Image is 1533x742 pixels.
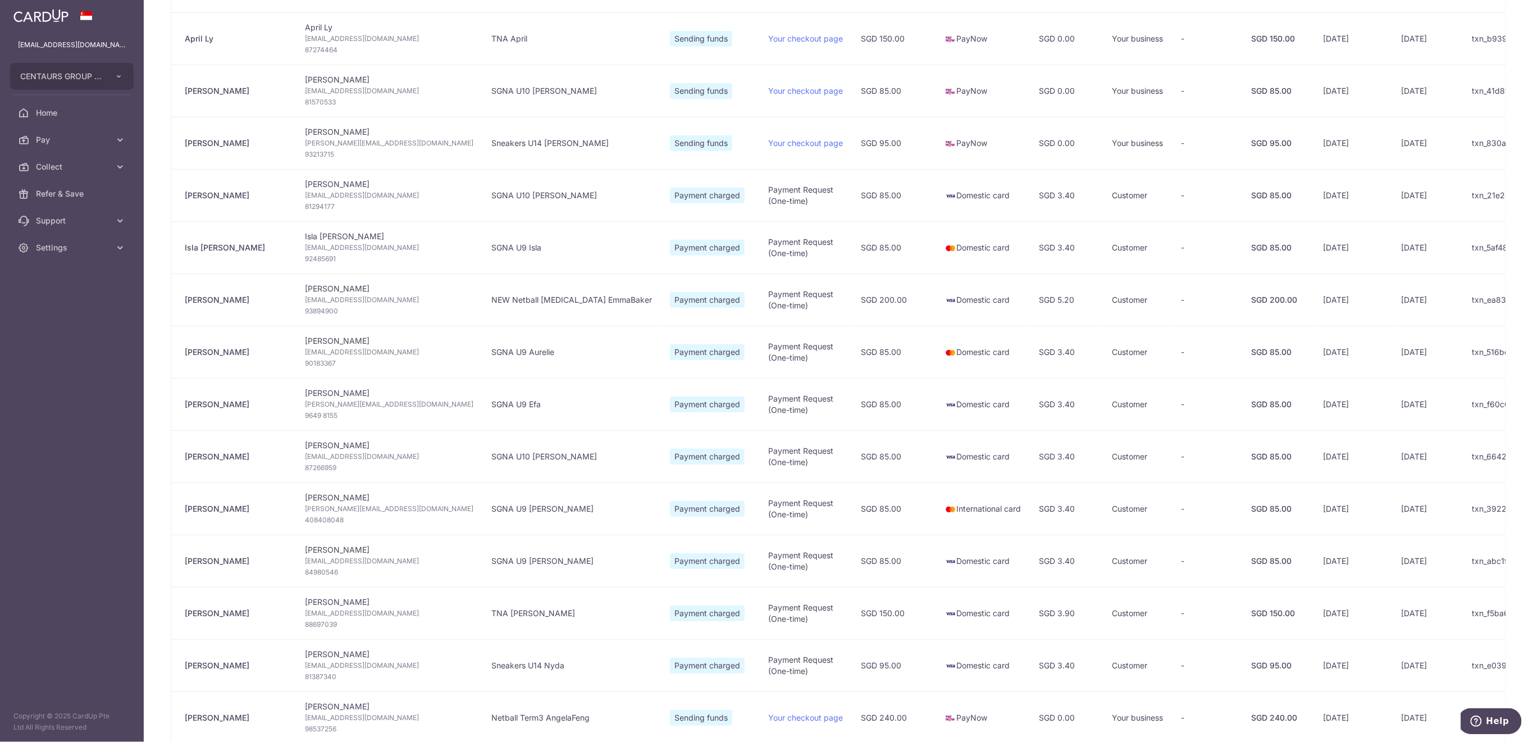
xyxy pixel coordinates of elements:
td: - [1172,326,1242,378]
div: SGD 85.00 [1251,399,1306,410]
td: SGNA U10 [PERSON_NAME] [482,430,661,482]
td: Domestic card [936,169,1030,221]
td: [DATE] [1315,378,1393,430]
span: Payment charged [670,344,745,360]
td: Payment Request (One-time) [759,274,852,326]
td: Domestic card [936,430,1030,482]
td: SGD 0.00 [1030,12,1103,65]
span: 92485691 [305,253,473,265]
td: SGD 5.20 [1030,274,1103,326]
td: SGD 3.40 [1030,326,1103,378]
td: [DATE] [1393,12,1463,65]
div: [PERSON_NAME] [185,660,287,671]
img: visa-sm-192604c4577d2d35970c8ed26b86981c2741ebd56154ab54ad91a526f0f24972.png [945,556,956,567]
a: Your checkout page [768,86,843,95]
span: Help [25,8,48,18]
span: Payment charged [670,449,745,465]
td: April Ly [296,12,482,65]
td: Payment Request (One-time) [759,430,852,482]
td: [DATE] [1393,326,1463,378]
td: [DATE] [1393,535,1463,587]
td: - [1172,482,1242,535]
div: [PERSON_NAME] [185,85,287,97]
img: visa-sm-192604c4577d2d35970c8ed26b86981c2741ebd56154ab54ad91a526f0f24972.png [945,295,956,306]
img: visa-sm-192604c4577d2d35970c8ed26b86981c2741ebd56154ab54ad91a526f0f24972.png [945,452,956,463]
span: Payment charged [670,553,745,569]
td: Payment Request (One-time) [759,482,852,535]
td: [DATE] [1393,430,1463,482]
img: visa-sm-192604c4577d2d35970c8ed26b86981c2741ebd56154ab54ad91a526f0f24972.png [945,190,956,202]
td: [DATE] [1393,274,1463,326]
div: [PERSON_NAME] [185,190,287,201]
span: Sending funds [670,135,732,151]
span: [PERSON_NAME][EMAIL_ADDRESS][DOMAIN_NAME] [305,399,473,410]
td: Customer [1103,535,1172,587]
td: SGNA U9 [PERSON_NAME] [482,482,661,535]
span: 93894900 [305,306,473,317]
td: SGD 85.00 [852,221,936,274]
td: Customer [1103,378,1172,430]
span: CENTAURS GROUP PRIVATE LIMITED [20,71,103,82]
span: Payment charged [670,188,745,203]
span: 90183367 [305,358,473,369]
button: CENTAURS GROUP PRIVATE LIMITED [10,63,134,90]
td: [DATE] [1315,169,1393,221]
td: [DATE] [1315,12,1393,65]
a: Your checkout page [768,34,843,43]
td: [PERSON_NAME] [296,587,482,639]
td: SGD 3.40 [1030,639,1103,691]
td: SGD 95.00 [852,639,936,691]
td: SGD 3.40 [1030,430,1103,482]
div: April Ly [185,33,287,44]
div: [PERSON_NAME] [185,556,287,567]
span: Payment charged [670,606,745,621]
td: [DATE] [1315,221,1393,274]
span: Sending funds [670,710,732,726]
td: [DATE] [1315,535,1393,587]
span: [EMAIL_ADDRESS][DOMAIN_NAME] [305,33,473,44]
td: Your business [1103,117,1172,169]
td: Your business [1103,12,1172,65]
td: [DATE] [1315,639,1393,691]
td: SGD 85.00 [852,535,936,587]
div: [PERSON_NAME] [185,399,287,410]
td: Payment Request (One-time) [759,535,852,587]
td: SGD 150.00 [852,587,936,639]
td: [DATE] [1393,378,1463,430]
div: [PERSON_NAME] [185,608,287,619]
td: SGD 85.00 [852,65,936,117]
td: SGD 3.40 [1030,221,1103,274]
span: [EMAIL_ADDRESS][DOMAIN_NAME] [305,660,473,671]
td: [PERSON_NAME] [296,378,482,430]
span: [EMAIL_ADDRESS][DOMAIN_NAME] [305,85,473,97]
td: NEW Netball [MEDICAL_DATA] EmmaBaker [482,274,661,326]
img: visa-sm-192604c4577d2d35970c8ed26b86981c2741ebd56154ab54ad91a526f0f24972.png [945,608,956,620]
span: Refer & Save [36,188,110,199]
td: SGD 95.00 [852,117,936,169]
td: Payment Request (One-time) [759,221,852,274]
span: [EMAIL_ADDRESS][DOMAIN_NAME] [305,556,473,567]
td: Payment Request (One-time) [759,326,852,378]
td: - [1172,274,1242,326]
td: [PERSON_NAME] [296,482,482,535]
td: Domestic card [936,326,1030,378]
div: SGD 85.00 [1251,190,1306,201]
div: Isla [PERSON_NAME] [185,242,287,253]
span: Payment charged [670,292,745,308]
span: 81294177 [305,201,473,212]
td: SGD 3.40 [1030,378,1103,430]
div: SGD 85.00 [1251,451,1306,462]
span: 88697039 [305,619,473,630]
td: [DATE] [1315,274,1393,326]
td: SGD 0.00 [1030,117,1103,169]
span: Sending funds [670,31,732,47]
td: - [1172,587,1242,639]
td: [DATE] [1315,117,1393,169]
div: SGD 150.00 [1251,608,1306,619]
span: 93213715 [305,149,473,160]
td: PayNow [936,117,1030,169]
img: visa-sm-192604c4577d2d35970c8ed26b86981c2741ebd56154ab54ad91a526f0f24972.png [945,399,956,411]
div: [PERSON_NAME] [185,138,287,149]
td: SGNA U9 [PERSON_NAME] [482,535,661,587]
